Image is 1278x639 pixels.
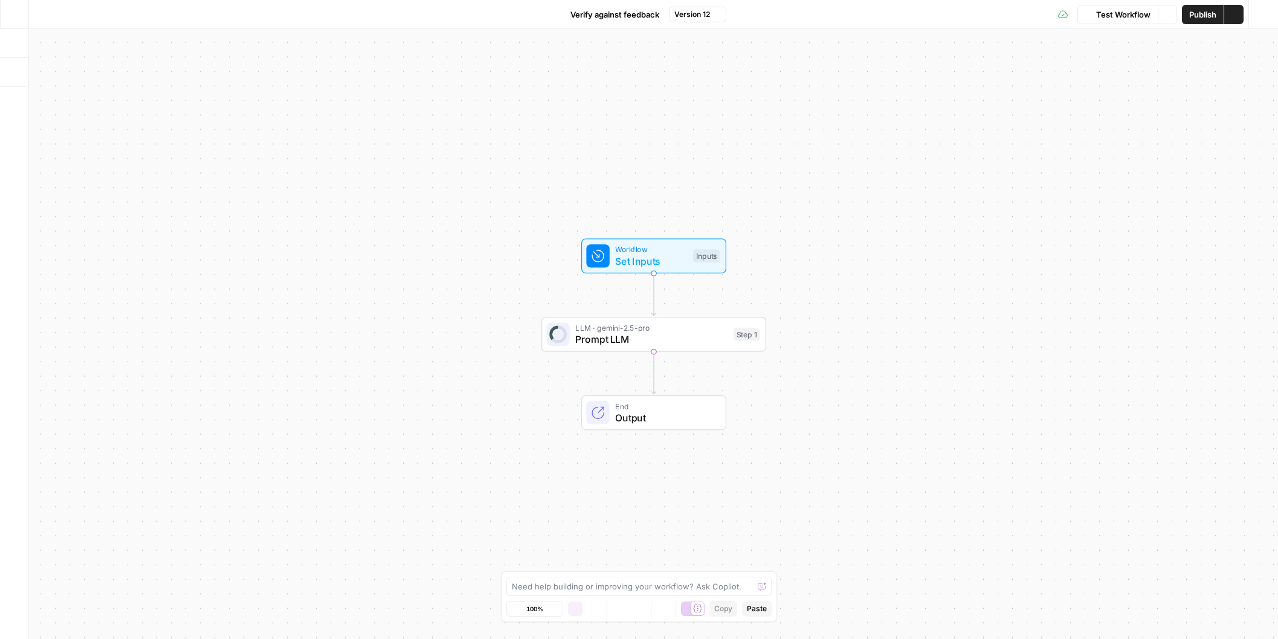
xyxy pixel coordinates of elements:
span: Version 12 [674,9,710,20]
div: WorkflowSet InputsInputs [541,239,766,274]
span: End [615,400,714,412]
span: Workflow [615,244,687,255]
g: Edge from step_1 to end [651,352,656,394]
button: Paste [742,601,772,617]
span: Set Inputs [615,254,687,268]
button: Version 12 [669,7,726,22]
span: Prompt LLM [575,332,728,346]
span: LLM · gemini-2.5-pro [575,322,728,334]
button: Copy [709,601,737,617]
div: Step 1 [734,328,760,341]
span: Output [615,410,714,425]
div: EndOutput [541,395,766,430]
span: Copy [714,603,732,614]
span: Test Workflow [1096,8,1151,21]
div: LLM · gemini-2.5-proPrompt LLMStep 1 [541,317,766,352]
button: Verify against feedback [552,5,666,24]
button: Test Workflow [1077,5,1158,24]
span: 100% [526,604,543,614]
span: Verify against feedback [570,8,659,21]
span: Publish [1189,8,1216,21]
g: Edge from start to step_1 [651,273,656,315]
div: Inputs [693,250,720,263]
button: Publish [1182,5,1224,24]
span: Paste [747,603,767,614]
